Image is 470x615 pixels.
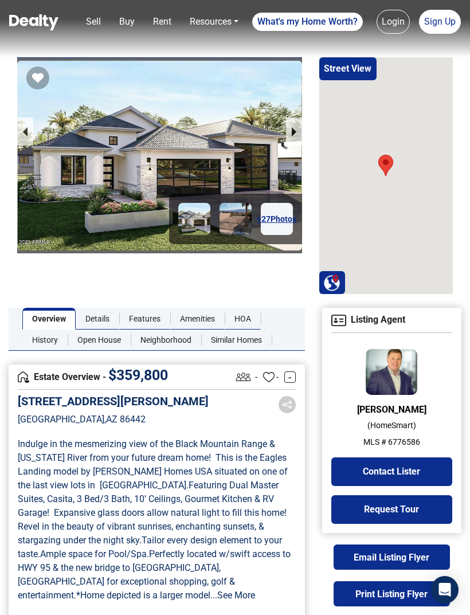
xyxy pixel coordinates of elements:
[76,308,119,330] a: Details
[18,535,284,559] span: Tailor every design element to your taste .
[261,203,293,235] a: +27Photos
[366,349,417,395] img: Agent
[201,329,272,351] a: Similar Homes
[419,10,461,34] a: Sign Up
[40,549,149,559] span: Ample space for Pool/Spa .
[178,203,210,235] img: Image
[131,329,201,351] a: Neighborhood
[331,315,346,326] img: Agent
[263,371,275,383] img: Favourites
[18,549,293,601] span: Perfectly located w/swift access to HWY 95 & the new bridge to [GEOGRAPHIC_DATA], [GEOGRAPHIC_DAT...
[334,581,450,606] button: Print Listing Flyer
[331,436,452,448] p: MLS # 6776586
[18,413,209,426] p: [GEOGRAPHIC_DATA] , AZ 86442
[22,308,76,330] a: Overview
[334,545,450,570] button: Email Listing Flyer
[115,10,139,33] a: Buy
[81,10,105,33] a: Sell
[319,57,377,80] button: Street View
[18,438,290,491] span: Indulge in the mesmerizing view of the Black Mountain Range & [US_STATE] River from your future d...
[210,590,255,601] a: ...See More
[286,117,302,146] button: next slide / item
[331,315,452,326] h4: Listing Agent
[276,370,279,384] span: -
[108,367,168,383] span: $ 359,800
[377,10,410,34] a: Login
[18,480,291,546] span: Featuring Dual Master Suites, Casita, 3 Bed/3 Bath, 10' Ceilings, Gourmet Kitchen & RV Garage! Ex...
[331,404,452,415] h6: [PERSON_NAME]
[18,371,233,383] h4: Estate Overview -
[18,371,29,383] img: Overview
[431,576,459,604] div: Open Intercom Messenger
[76,590,210,601] span: *Home depicted is a larger model
[68,329,131,351] a: Open House
[323,274,340,291] img: Search Homes at Dealty
[17,117,33,146] button: previous slide / item
[331,420,452,432] p: ( HomeSmart )
[119,308,170,330] a: Features
[284,371,296,383] a: -
[220,203,252,235] img: Image
[225,308,261,330] a: HOA
[185,10,243,33] a: Resources
[18,394,209,408] h5: [STREET_ADDRESS][PERSON_NAME]
[148,10,176,33] a: Rent
[255,370,257,384] span: -
[331,495,452,524] button: Request Tour
[6,581,40,615] iframe: BigID CMP Widget
[9,14,58,30] img: Dealty - Buy, Sell & Rent Homes
[331,457,452,486] button: Contact Lister
[170,308,225,330] a: Amenities
[252,13,363,31] a: What's my Home Worth?
[233,367,253,387] img: Listing View
[22,329,68,351] a: History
